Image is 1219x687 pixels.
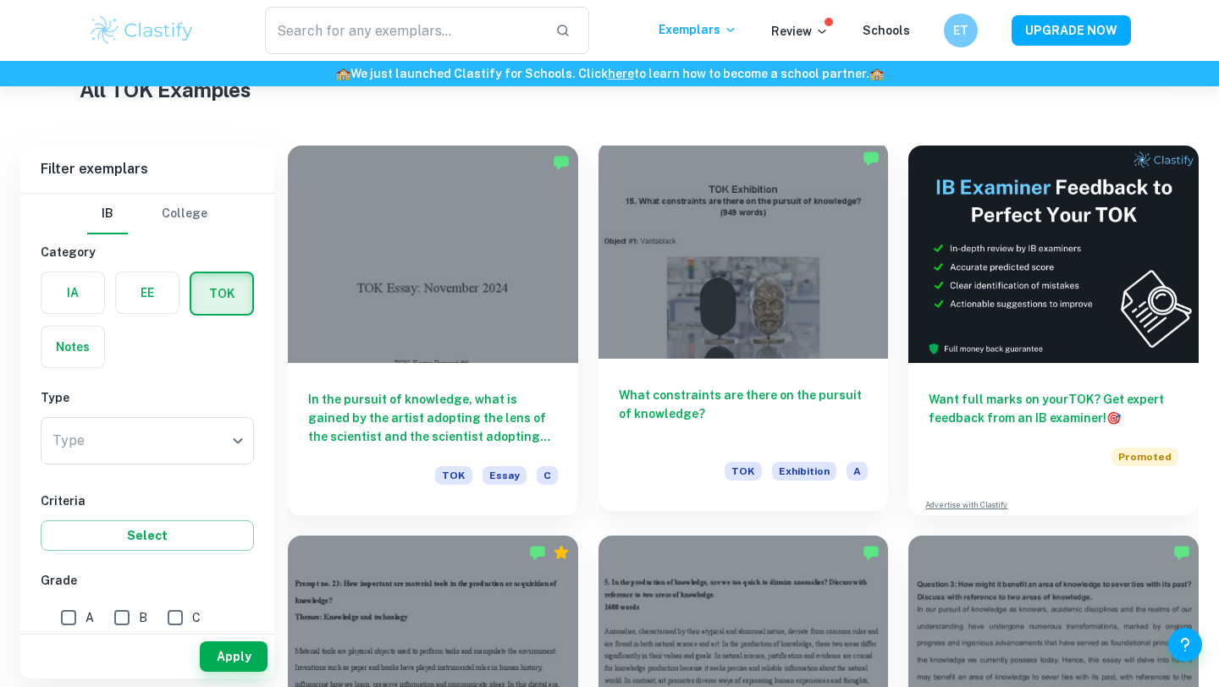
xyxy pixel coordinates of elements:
span: B [139,608,147,627]
h6: In the pursuit of knowledge, what is gained by the artist adopting the lens of the scientist and ... [308,390,558,446]
span: TOK [435,466,472,485]
button: UPGRADE NOW [1012,15,1131,46]
button: IB [87,194,128,234]
button: College [162,194,207,234]
button: Select [41,520,254,551]
h6: ET [951,21,971,40]
h6: Type [41,388,254,407]
div: Premium [553,544,570,561]
input: Search for any exemplars... [265,7,542,54]
h6: We just launched Clastify for Schools. Click to learn how to become a school partner. [3,64,1216,83]
h6: Filter exemplars [20,146,274,193]
button: ET [944,14,978,47]
h1: All TOK Examples [80,74,1140,105]
span: C [537,466,558,485]
h6: What constraints are there on the pursuit of knowledge? [619,386,869,442]
span: Exhibition [772,462,836,481]
span: A [847,462,868,481]
a: Advertise with Clastify [925,499,1007,511]
span: 🏫 [869,67,884,80]
span: C [192,608,201,627]
span: Essay [483,466,527,485]
button: Apply [200,641,268,672]
a: Schools [863,24,910,37]
h6: Category [41,243,254,261]
button: IA [41,272,104,313]
span: TOK [725,462,762,481]
a: here [608,67,634,80]
img: Marked [863,544,880,561]
span: Promoted [1111,448,1178,466]
p: Exemplars [659,20,737,39]
button: EE [116,272,179,313]
img: Clastify logo [88,14,196,47]
span: 🎯 [1106,411,1121,425]
button: TOK [191,273,252,314]
span: A [85,608,94,627]
a: Want full marks on yourTOK? Get expert feedback from an IB examiner!PromotedAdvertise with Clastify [908,146,1199,515]
span: 🏫 [336,67,350,80]
button: Help and Feedback [1168,628,1202,662]
button: Notes [41,327,104,367]
h6: Criteria [41,492,254,510]
img: Marked [553,154,570,171]
a: In the pursuit of knowledge, what is gained by the artist adopting the lens of the scientist and ... [288,146,578,515]
div: Filter type choice [87,194,207,234]
h6: Want full marks on your TOK ? Get expert feedback from an IB examiner! [929,390,1178,427]
h6: Grade [41,571,254,590]
img: Marked [1173,544,1190,561]
img: Thumbnail [908,146,1199,363]
p: Review [771,22,829,41]
a: What constraints are there on the pursuit of knowledge?TOKExhibitionA [598,146,889,515]
img: Marked [863,150,880,167]
img: Marked [529,544,546,561]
